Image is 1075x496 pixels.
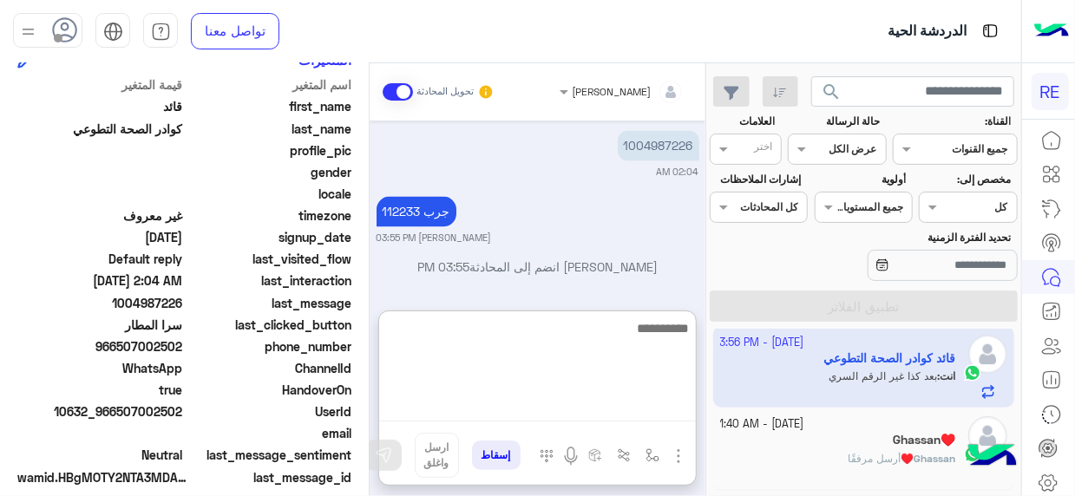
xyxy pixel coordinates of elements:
span: last_message_sentiment [187,446,352,464]
small: تحويل المحادثة [416,85,474,99]
span: 0 [17,446,183,464]
span: [PERSON_NAME] [573,85,652,98]
small: 02:04 AM [657,166,699,179]
p: 6/10/2025, 3:55 PM [377,197,456,227]
span: UserId [187,402,352,421]
span: signup_date [187,228,352,246]
span: email [187,424,352,442]
span: 2025-10-05T23:04:03.882Z [17,271,183,290]
img: Logo [1034,13,1069,49]
span: سرا المطار [17,316,183,334]
span: null [17,424,183,442]
span: 1004987226 [17,294,183,312]
p: [PERSON_NAME] انضم إلى المحادثة [377,258,699,277]
img: tab [151,22,171,42]
span: null [17,185,183,203]
span: 2 [17,359,183,377]
span: HandoverOn [187,381,352,399]
span: كوادر الصحة التطوعي [17,120,183,138]
button: select flow [639,441,667,470]
button: Trigger scenario [610,441,639,470]
span: last_name [187,120,352,138]
img: profile [17,21,39,42]
a: tab [143,13,178,49]
img: create order [588,448,602,462]
span: wamid.HBgMOTY2NTA3MDAyNTAyFQIAEhggQUM1MkU2MEI4NDZEQTk0REQ1OUVEMTAyRDI3OUEyOEUA [17,468,191,486]
img: Trigger scenario [617,448,631,462]
h6: المتغيرات [298,52,351,68]
img: make a call [540,449,554,463]
button: ارسل واغلق [415,433,459,478]
span: locale [187,185,352,203]
label: أولوية [816,172,906,187]
img: send voice note [560,446,581,467]
label: القناة: [895,114,1012,129]
span: 03:55 PM [417,260,469,275]
span: search [822,82,842,102]
span: Default reply [17,250,183,268]
label: حالة الرسالة [790,114,880,129]
span: true [17,381,183,399]
span: last_message_id [194,468,351,486]
img: send message [375,447,392,464]
label: العلامات [711,114,775,129]
h5: Ghassan♥️ [893,433,955,447]
button: إسقاط [472,441,521,470]
label: إشارات الملاحظات [711,172,801,187]
span: 966507002502 [17,337,183,356]
img: send attachment [668,446,689,467]
img: tab [980,20,1001,42]
span: last_message [187,294,352,312]
small: [PERSON_NAME] 03:55 PM [377,232,492,245]
span: قائد [17,97,183,115]
span: last_clicked_button [187,316,352,334]
label: تحديد الفترة الزمنية [816,230,1011,245]
button: تطبيق الفلاتر [710,290,1018,322]
span: phone_number [187,337,352,356]
span: أرسل مرفقًا [848,452,901,465]
button: search [811,76,854,114]
span: last_visited_flow [187,250,352,268]
span: 2024-11-09T21:35:56.907Z [17,228,183,246]
span: first_name [187,97,352,115]
span: last_interaction [187,271,352,290]
span: profile_pic [187,141,352,160]
span: اسم المتغير [187,75,352,94]
img: tab [103,22,123,42]
div: اختر [754,139,775,159]
img: select flow [646,448,659,462]
small: [DATE] - 1:40 AM [720,416,804,433]
span: 10632_966507002502 [17,402,183,421]
span: قيمة المتغير [17,75,183,94]
span: ChannelId [187,359,352,377]
img: hulul-logo.png [962,427,1023,487]
button: create order [581,441,610,470]
span: gender [187,163,352,181]
span: غير معروف [17,206,183,225]
span: timezone [187,206,352,225]
img: defaultAdmin.png [968,416,1007,455]
label: مخصص إلى: [921,172,1011,187]
div: RE [1032,73,1069,110]
span: Ghassan♥️ [901,452,955,465]
span: null [17,163,183,181]
p: 6/10/2025, 2:04 AM [618,131,699,161]
a: تواصل معنا [191,13,279,49]
p: الدردشة الحية [888,20,967,43]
